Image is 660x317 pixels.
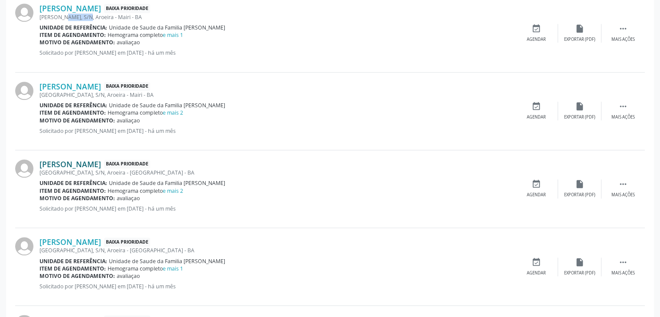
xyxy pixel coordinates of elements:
span: avaliaçao [117,117,140,124]
div: Agendar [527,114,546,120]
b: Unidade de referência: [39,258,107,265]
span: Unidade de Saude da Familia [PERSON_NAME] [109,24,225,31]
div: Exportar (PDF) [564,192,595,198]
a: [PERSON_NAME] [39,159,101,169]
a: [PERSON_NAME] [39,237,101,247]
a: e mais 2 [163,187,183,195]
img: img [15,159,33,178]
i: event_available [532,179,541,189]
span: Baixa Prioridade [104,82,150,91]
div: Agendar [527,270,546,276]
i: insert_drive_file [575,24,584,33]
b: Item de agendamento: [39,265,106,272]
div: [GEOGRAPHIC_DATA], S/N, Aroeira - [GEOGRAPHIC_DATA] - BA [39,247,515,254]
p: Solicitado por [PERSON_NAME] em [DATE] - há um mês [39,49,515,56]
i: event_available [532,24,541,33]
div: Exportar (PDF) [564,114,595,120]
b: Unidade de referência: [39,179,107,187]
i: event_available [532,258,541,267]
b: Unidade de referência: [39,24,107,31]
i:  [618,24,628,33]
i: insert_drive_file [575,258,584,267]
b: Motivo de agendamento: [39,272,115,280]
a: [PERSON_NAME] [39,82,101,91]
span: Baixa Prioridade [104,4,150,13]
i: event_available [532,102,541,111]
div: Mais ações [611,36,635,43]
div: [GEOGRAPHIC_DATA], S/N, Aroeira - Mairi - BA [39,91,515,99]
div: Exportar (PDF) [564,270,595,276]
i:  [618,179,628,189]
span: avaliaçao [117,195,140,202]
div: Exportar (PDF) [564,36,595,43]
a: e mais 1 [163,31,183,39]
span: Hemograma completo [108,109,183,116]
b: Motivo de agendamento: [39,39,115,46]
span: Baixa Prioridade [104,238,150,247]
b: Item de agendamento: [39,31,106,39]
span: Unidade de Saude da Familia [PERSON_NAME] [109,102,225,109]
i: insert_drive_file [575,102,584,111]
span: avaliaçao [117,39,140,46]
i:  [618,102,628,111]
p: Solicitado por [PERSON_NAME] em [DATE] - há um mês [39,283,515,290]
b: Motivo de agendamento: [39,195,115,202]
b: Unidade de referência: [39,102,107,109]
a: [PERSON_NAME] [39,3,101,13]
b: Item de agendamento: [39,187,106,195]
span: Unidade de Saude da Familia [PERSON_NAME] [109,258,225,265]
img: img [15,82,33,100]
span: avaliaçao [117,272,140,280]
div: Mais ações [611,192,635,198]
b: Item de agendamento: [39,109,106,116]
a: e mais 2 [163,109,183,116]
span: Hemograma completo [108,187,183,195]
div: [PERSON_NAME], S/N, Aroeira - Mairi - BA [39,13,515,21]
p: Solicitado por [PERSON_NAME] em [DATE] - há um mês [39,127,515,135]
div: [GEOGRAPHIC_DATA], S/N, Aroeira - [GEOGRAPHIC_DATA] - BA [39,169,515,176]
span: Baixa Prioridade [104,160,150,169]
span: Hemograma completo [108,31,183,39]
img: img [15,237,33,255]
i:  [618,258,628,267]
p: Solicitado por [PERSON_NAME] em [DATE] - há um mês [39,205,515,212]
b: Motivo de agendamento: [39,117,115,124]
span: Unidade de Saude da Familia [PERSON_NAME] [109,179,225,187]
div: Mais ações [611,270,635,276]
div: Mais ações [611,114,635,120]
div: Agendar [527,192,546,198]
a: e mais 1 [163,265,183,272]
span: Hemograma completo [108,265,183,272]
img: img [15,3,33,22]
div: Agendar [527,36,546,43]
i: insert_drive_file [575,179,584,189]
